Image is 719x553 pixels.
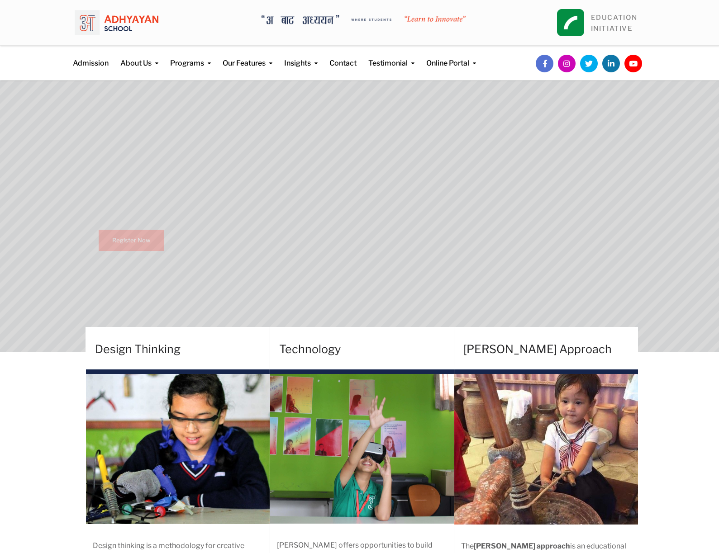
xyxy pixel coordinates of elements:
[95,329,270,369] h4: Design Thinking
[279,329,454,369] h4: Technology
[73,46,109,69] a: Admission
[463,329,638,369] h4: [PERSON_NAME] Approach
[170,46,211,69] a: Programs
[270,374,454,524] img: IMG_0153
[329,46,357,69] a: Contact
[591,14,638,33] a: EDUCATIONINITIATIVE
[86,374,270,524] img: top_hero_img.894d7658
[262,15,466,24] img: A Bata Adhyayan where students learn to Innovate
[75,7,158,38] img: logo
[223,46,272,69] a: Our Features
[557,9,584,36] img: square_leapfrog
[284,46,318,69] a: Insights
[99,230,164,251] a: Register Now
[474,542,570,550] strong: [PERSON_NAME] approach
[368,46,414,69] a: Testimonial
[120,46,158,69] a: About Us
[454,374,638,525] img: IMG_0483
[426,46,476,69] a: Online Portal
